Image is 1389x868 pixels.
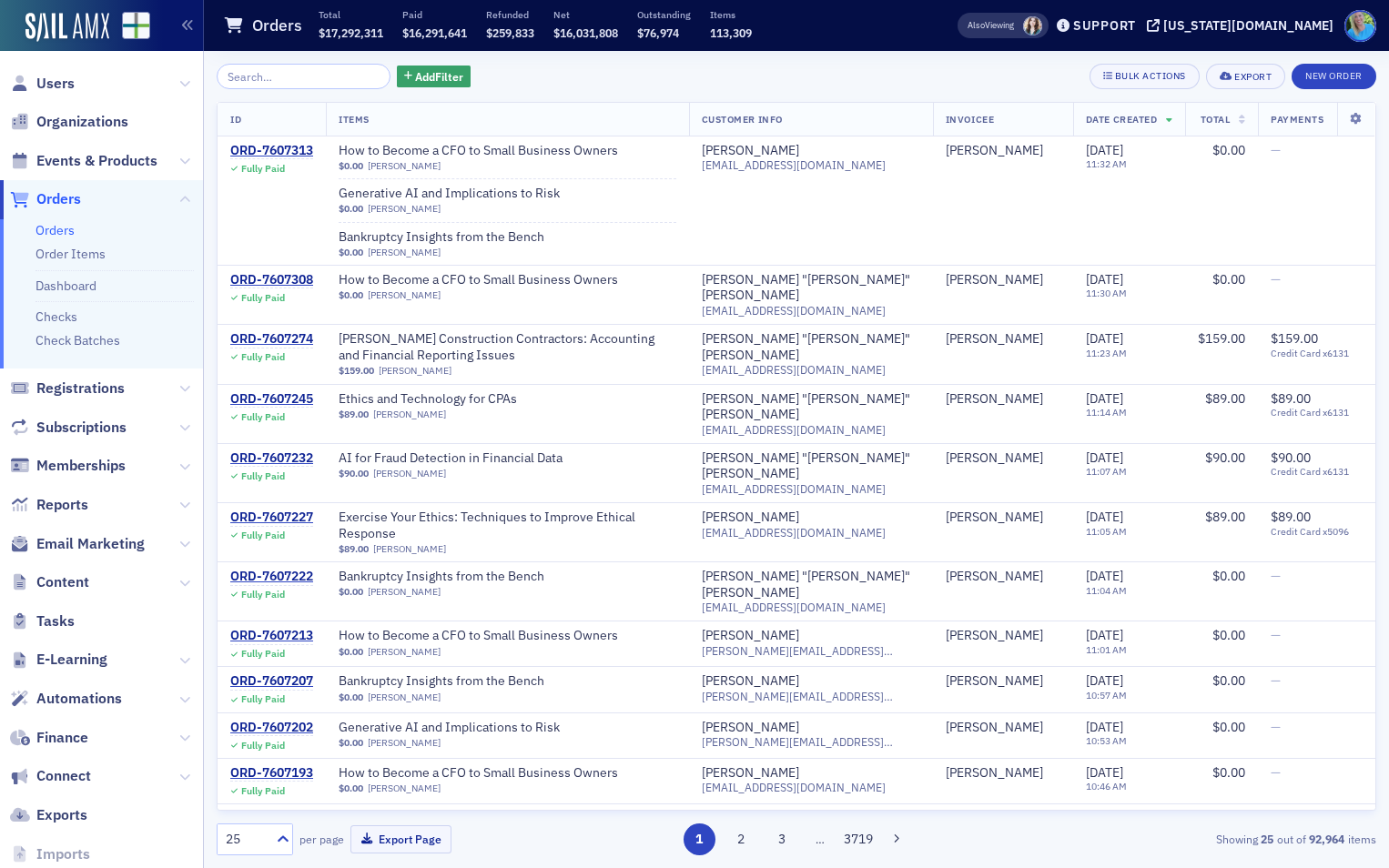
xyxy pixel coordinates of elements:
span: [DATE] [1086,390,1123,407]
span: — [1271,627,1281,643]
a: [PERSON_NAME] [368,289,441,301]
span: $89.00 [1205,390,1245,407]
div: [PERSON_NAME] [702,143,799,159]
span: [DATE] [1086,568,1123,584]
div: Fully Paid [241,589,285,601]
div: ORD-7607213 [230,628,313,644]
a: Bankruptcy Insights from the Bench [339,569,568,585]
span: Credit Card x6131 [1271,348,1363,359]
a: [PERSON_NAME] [702,720,799,736]
div: [PERSON_NAME] [702,673,799,690]
span: $0.00 [1212,568,1245,584]
span: Organizations [36,112,128,132]
time: 11:32 AM [1086,157,1127,170]
span: $76,974 [637,25,679,40]
a: [PERSON_NAME] [368,737,441,749]
div: ORD-7607227 [230,510,313,526]
span: $0.00 [1212,672,1245,689]
span: $16,031,808 [553,25,618,40]
span: Generative AI and Implications to Risk [339,186,568,202]
span: $0.00 [1212,142,1245,158]
div: [US_STATE][DOMAIN_NAME] [1163,17,1333,34]
span: [EMAIL_ADDRESS][DOMAIN_NAME] [702,304,886,318]
div: [PERSON_NAME] "[PERSON_NAME]" [PERSON_NAME] [702,272,920,304]
span: Content [36,572,89,592]
a: Connect [10,766,91,786]
span: $0.00 [339,782,363,794]
a: AI for Fraud Detection in Financial Data [339,450,568,467]
a: [PERSON_NAME] [946,720,1043,736]
a: How to Become a CFO to Small Business Owners [339,272,618,288]
span: Imports [36,844,90,864]
span: Total [1201,113,1231,126]
a: Order Items [35,246,106,262]
a: [PERSON_NAME] [946,331,1043,348]
span: Registrations [36,378,125,399]
a: New Order [1292,66,1376,83]
a: [PERSON_NAME] [368,203,441,215]
span: How to Become a CFO to Small Business Owners [339,628,618,644]
span: [DATE] [1086,672,1123,689]
span: How to Become a CFO to Small Business Owners [339,765,618,782]
p: Net [553,8,618,21]
span: $16,291,641 [402,25,467,40]
span: [EMAIL_ADDRESS][DOMAIN_NAME] [702,423,886,437]
a: ORD-7607245 [230,391,313,408]
a: [PERSON_NAME] [373,543,446,555]
span: $0.00 [339,737,363,749]
a: Check Batches [35,332,120,348]
span: Mike Reibling [946,391,1060,408]
span: $0.00 [1212,719,1245,735]
span: [EMAIL_ADDRESS][DOMAIN_NAME] [702,526,886,540]
a: [PERSON_NAME] [702,765,799,782]
a: Dashboard [35,278,96,294]
span: Invoicee [946,113,994,126]
a: Registrations [10,378,125,399]
a: Bankruptcy Insights from the Bench [339,229,568,246]
a: ORD-7607193 [230,765,313,782]
a: Generative AI and Implications to Risk [339,720,568,736]
span: — [1271,810,1281,826]
a: Finance [10,728,88,748]
time: 11:14 AM [1086,406,1127,419]
time: 10:57 AM [1086,689,1127,701]
span: $0.00 [339,247,363,258]
span: Jason Harpe [946,510,1060,526]
span: [EMAIL_ADDRESS][DOMAIN_NAME] [702,158,886,172]
span: [DATE] [1086,271,1123,288]
a: Memberships [10,456,126,476]
a: ORD-7607313 [230,143,313,159]
div: ORD-7607232 [230,450,313,467]
a: Orders [10,189,81,209]
span: Sharon Bullock [946,673,1060,690]
a: How to Become a CFO to Small Business Owners [339,143,618,159]
input: Search… [217,64,390,89]
span: Exports [36,805,87,825]
span: — [1271,719,1281,735]
button: AddFilter [397,66,471,88]
span: [DATE] [1086,330,1123,347]
a: [PERSON_NAME] [946,673,1043,690]
span: $0.00 [1212,764,1245,781]
span: $159.00 [339,365,374,377]
span: [PERSON_NAME][EMAIL_ADDRESS][PERSON_NAME][DOMAIN_NAME] [702,644,920,658]
span: $0.00 [339,586,363,598]
button: 2 [725,823,756,855]
span: Connect [36,766,91,786]
span: $0.00 [339,160,363,172]
a: [PERSON_NAME] [373,468,446,479]
div: ORD-7607308 [230,272,313,288]
div: [PERSON_NAME] [946,143,1043,159]
a: [PERSON_NAME] [946,628,1043,644]
a: [PERSON_NAME] [946,510,1043,526]
p: Items [710,8,752,21]
div: [PERSON_NAME] "[PERSON_NAME]" [PERSON_NAME] [702,331,920,363]
a: [PERSON_NAME] [379,365,451,377]
span: Credit Card x6131 [1271,466,1363,478]
a: Users [10,74,75,94]
span: $0.00 [339,203,363,215]
a: [PERSON_NAME] "[PERSON_NAME]" [PERSON_NAME] [702,569,920,601]
span: [DATE] [1086,449,1123,466]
